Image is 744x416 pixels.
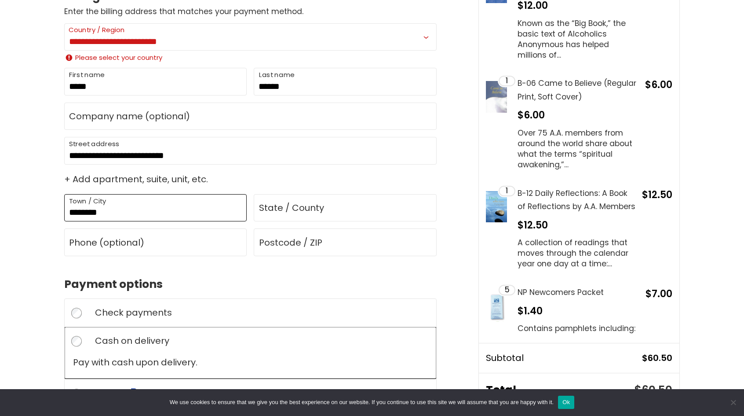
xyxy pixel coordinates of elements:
span: $12.50 [518,218,548,232]
input: Phone (optional) [64,228,247,256]
h2: Payment options [64,277,437,291]
p: Enter the billing address that matches your payment method. [64,7,437,16]
label: First name [69,70,105,80]
span: $6.00 [518,108,545,122]
input: Company name (optional) [64,103,437,130]
span: Check payments [95,307,172,318]
h3: B-12 Daily Reflections: A Book of Reflections by A.A. Members [518,187,637,214]
input: First name [64,68,247,96]
img: NP Newcomers Packet [486,290,507,322]
h3: NP Newcomers Packet [518,286,635,299]
p: Known as the “Big Book,” the basic text of Alcoholics Anonymous has helped millions of… [518,18,634,60]
img: B-06 Came to Believe (Regular Print, Soft Cover) [486,81,507,113]
span: + Add apartment, suite, unit, etc. [64,172,437,187]
img: PayPal [128,388,139,398]
label: Street address [69,139,119,149]
label: Postcode / ZIP [259,236,322,249]
span: No [729,398,737,407]
span: $7.00 [646,287,672,301]
p: A collection of readings that moves through the calendar year one day at a time:… [518,237,637,269]
span: 1 [506,77,508,85]
button: Ok [558,396,574,409]
span: 5 [504,286,510,294]
span: Cash on delivery [95,335,169,346]
h3: B-06 Came to Believe (Regular Print, Soft Cover) [518,77,640,103]
span: $6.00 [645,78,672,92]
input: Street address [64,137,437,165]
p: Contains pamphlets including: [518,323,635,334]
label: Country / Region [69,26,125,34]
label: Phone (optional) [69,236,144,249]
input: Last name [254,68,436,96]
img: B-12 Daily Reflections: A Book of Reflections by A.A. Members [486,191,507,223]
input: Town / City [64,194,247,222]
span: $12.50 [642,188,672,202]
label: Company name (optional) [69,110,190,123]
span: $60.50 [642,350,672,366]
label: Last name [259,70,295,80]
div: Pay with cash upon delivery. [73,355,428,370]
span: PayPal [95,388,125,399]
label: Town / City [69,196,106,206]
span: Please select your country [75,54,162,61]
span: $60.50 [635,382,672,398]
input: Check payments [71,308,82,318]
p: Over 75 A.A. members from around the world share about what the terms “spiritual awakening,”… [518,128,640,170]
label: State / County [259,201,324,214]
input: Postcode / ZIP [254,228,436,256]
input: Cash on delivery [71,336,82,346]
span: Subtotal [486,350,642,366]
span: 1 [506,187,508,195]
span: We use cookies to ensure that we give you the best experience on our website. If you continue to ... [170,398,554,407]
span: $1.40 [518,304,543,318]
span: Total [486,380,635,400]
input: State / County [254,194,436,222]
